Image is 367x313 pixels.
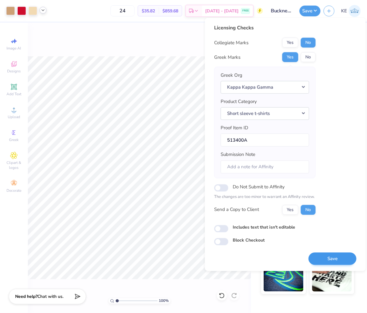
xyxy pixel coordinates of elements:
[7,69,21,74] span: Designs
[233,224,295,230] label: Includes text that isn't editable
[242,9,249,13] span: FREE
[15,294,37,300] strong: Need help?
[341,7,347,15] span: KE
[142,8,155,14] span: $35.82
[221,72,242,79] label: Greek Org
[221,160,309,174] input: Add a note for Affinity
[205,8,239,14] span: [DATE] - [DATE]
[312,261,352,292] img: Water based Ink
[110,5,135,16] input: – –
[221,81,309,93] button: Kappa Kappa Gamma
[8,114,20,119] span: Upload
[221,98,257,105] label: Product Category
[6,92,21,96] span: Add Text
[214,54,240,61] div: Greek Marks
[159,298,169,304] span: 100 %
[282,38,298,48] button: Yes
[214,194,316,200] p: The changes are too minor to warrant an Affinity review.
[221,124,248,131] label: Proof Item ID
[233,237,265,244] label: Block Checkout
[221,151,255,158] label: Submission Note
[301,205,316,215] button: No
[282,52,298,62] button: Yes
[221,107,309,120] button: Short sleeve t-shirts
[214,39,248,46] div: Collegiate Marks
[301,38,316,48] button: No
[214,24,316,32] div: Licensing Checks
[6,188,21,193] span: Decorate
[264,261,304,292] img: Glow in the Dark Ink
[266,5,296,17] input: Untitled Design
[7,46,21,51] span: Image AI
[301,52,316,62] button: No
[349,5,361,17] img: Kent Everic Delos Santos
[300,6,321,16] button: Save
[162,8,178,14] span: $859.68
[282,205,298,215] button: Yes
[309,252,356,265] button: Save
[214,206,259,213] div: Send a Copy to Client
[3,160,25,170] span: Clipart & logos
[9,137,19,142] span: Greek
[341,5,361,17] a: KE
[233,183,285,191] label: Do Not Submit to Affinity
[37,294,63,300] span: Chat with us.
